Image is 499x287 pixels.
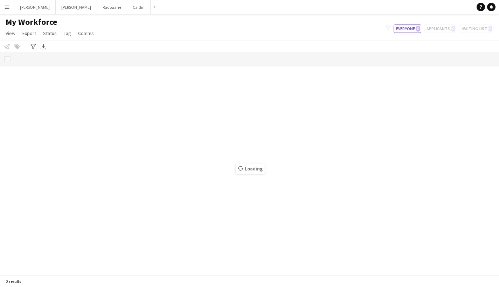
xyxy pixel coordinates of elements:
app-action-btn: Advanced filters [29,42,37,51]
span: Loading [236,163,265,174]
span: Status [43,30,57,36]
span: My Workforce [6,17,57,27]
button: [PERSON_NAME] [14,0,56,14]
span: Export [22,30,36,36]
span: Comms [78,30,94,36]
button: Everyone0 [394,24,421,33]
a: View [3,29,18,38]
button: [PERSON_NAME] [56,0,97,14]
span: 0 [416,26,420,31]
a: Comms [75,29,97,38]
app-action-btn: Export XLSX [39,42,48,51]
button: Caitlin [127,0,151,14]
a: Tag [61,29,74,38]
a: Status [40,29,60,38]
button: Radouane [97,0,127,14]
span: Tag [64,30,71,36]
a: Export [20,29,39,38]
span: View [6,30,15,36]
